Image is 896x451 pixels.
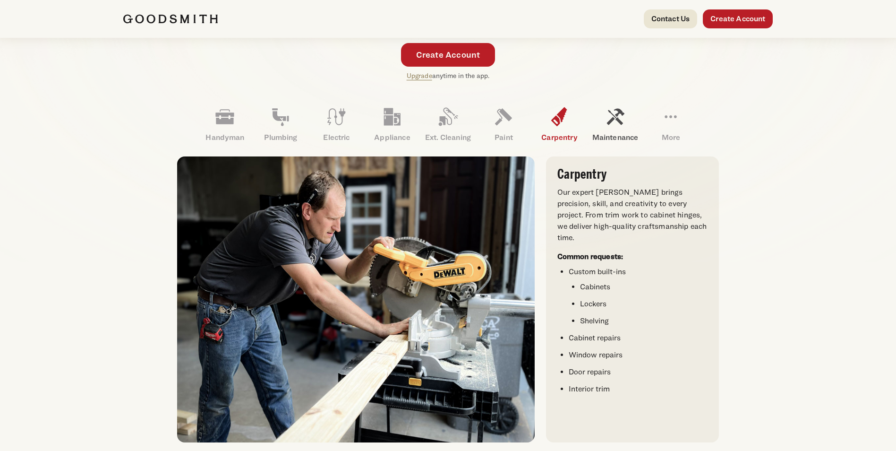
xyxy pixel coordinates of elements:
[580,298,708,310] li: Lockers
[643,100,699,149] a: More
[177,156,534,442] img: Goodsmith carpenter using a DeWalt miter saw to cut a wooden plank in a workshop.
[476,132,531,143] p: Paint
[253,132,308,143] p: Plumbing
[197,132,253,143] p: Handyman
[401,43,495,67] a: Create Account
[587,100,643,149] a: Maintenance
[580,315,708,327] li: Shelving
[569,349,708,361] li: Window repairs
[308,100,364,149] a: Electric
[569,266,708,327] li: Custom built-ins
[476,100,531,149] a: Paint
[569,332,708,344] li: Cabinet repairs
[587,132,643,143] p: Maintenance
[569,366,708,378] li: Door repairs
[531,100,587,149] a: Carpentry
[557,168,708,181] h3: Carpentry
[643,132,699,143] p: More
[531,132,587,143] p: Carpentry
[407,71,432,79] a: Upgrade
[364,100,420,149] a: Appliance
[364,132,420,143] p: Appliance
[123,14,218,24] img: Goodsmith
[253,100,308,149] a: Plumbing
[580,281,708,293] li: Cabinets
[420,132,476,143] p: Ext. Cleaning
[557,187,708,243] p: Our expert [PERSON_NAME] brings precision, skill, and creativity to every project. From trim work...
[557,252,623,261] strong: Common requests:
[569,383,708,395] li: Interior trim
[308,132,364,143] p: Electric
[197,100,253,149] a: Handyman
[703,9,773,28] a: Create Account
[644,9,698,28] a: Contact Us
[420,100,476,149] a: Ext. Cleaning
[407,70,490,81] p: anytime in the app.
